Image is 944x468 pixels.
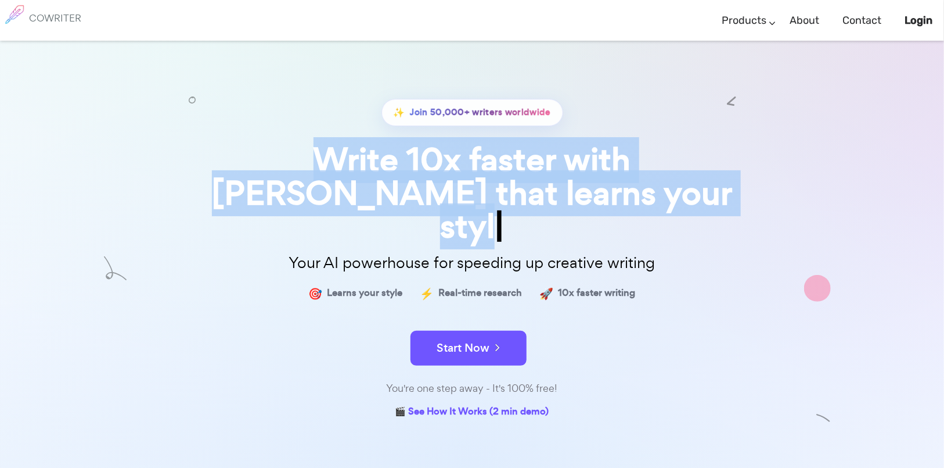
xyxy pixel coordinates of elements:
p: Your AI powerhouse for speeding up creative writing [182,251,762,276]
a: About [790,3,819,38]
img: shape [804,275,831,302]
span: 🎯 [309,285,323,302]
span: Learns your style [327,285,403,302]
h6: COWRITER [29,13,81,23]
div: You're one step away - It's 100% free! [182,380,762,397]
a: Products [722,3,766,38]
img: shape [104,258,127,282]
span: Join 50,000+ writers worldwide [410,104,551,121]
span: 10x faster writing [559,285,636,302]
span: 🚀 [540,285,554,302]
span: Real-time research [439,285,523,302]
span: ✨ [394,104,405,121]
div: Write 10x faster with [PERSON_NAME] that learns your styl [182,144,762,244]
button: Start Now [410,331,527,366]
a: 🎬 See How It Works (2 min demo) [395,403,549,421]
a: Login [905,3,932,38]
b: Login [905,14,932,27]
img: shape [816,412,831,427]
span: ⚡ [420,285,434,302]
a: Contact [842,3,881,38]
